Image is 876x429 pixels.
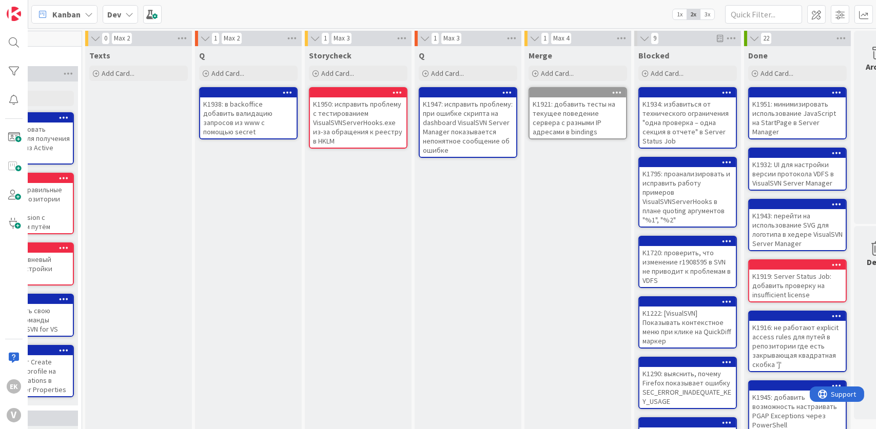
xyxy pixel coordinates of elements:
div: K1222: [VisualSVN] Показывать контекстное меню при клике на QuickDiff маркер [639,297,736,348]
span: Merge [529,50,552,60]
div: Max 4 [553,36,569,41]
div: K1916: не работают explicit access rules для путей в репозитории где есть закрывающая квадратная ... [749,312,846,371]
div: EK [7,379,21,394]
a: K1932: UI для настройки версии протокола VDFS в VisualSVN Server Manager [748,148,847,191]
div: K1934: избавиться от технического ограничения "одна проверка – одна секция в отчете" в Server Sta... [639,97,736,148]
span: Texts [89,50,110,60]
div: K1919: Server Status Job: добавить проверку на insufficient license [749,260,846,301]
span: 22 [761,32,772,45]
a: K1950: исправить проблему с тестированием VisualSVNServerHooks.exe из-за обращения к реестру в HKLM [309,87,407,149]
div: K1921: добавить тесты на текущее поведение сервера с разными IP адресами в bindings [530,88,626,138]
div: V [7,408,21,422]
div: Max 3 [443,36,459,41]
a: K1795: проанализировать и исправить работу примеров VisualSVNServerHooks в плане quoting аргумент... [638,157,737,228]
span: Add Card... [761,69,793,78]
div: K1916: не работают explicit access rules для путей в репозитории где есть закрывающая квадратная ... [749,321,846,371]
div: K1290: выяснить, почему Firefox показывает ошибку SEC_ERROR_INADEQUATE_KEY_USAGE [639,367,736,408]
span: Add Card... [321,69,354,78]
a: K1720: проверить, что изменение r1908595 в SVN не приводит к проблемам в VDFS [638,236,737,288]
span: Add Card... [102,69,134,78]
span: Add Card... [541,69,574,78]
span: Done [748,50,768,60]
span: Add Card... [651,69,684,78]
div: K1951: минимизировать использование JavaScript на StartPage в Server Manager [749,97,846,138]
div: K1921: добавить тесты на текущее поведение сервера с разными IP адресами в bindings [530,97,626,138]
span: 1 [211,32,220,45]
span: 1 [541,32,549,45]
span: Support [22,2,47,14]
a: K1921: добавить тесты на текущее поведение сервера с разными IP адресами в bindings [529,87,627,139]
span: 1 [321,32,329,45]
a: K1951: минимизировать использование JavaScript на StartPage в Server Manager [748,87,847,139]
div: K1720: проверить, что изменение r1908595 в SVN не приводит к проблемам в VDFS [639,246,736,287]
div: K1947: исправить проблему: при ошибке скрипта на dashboard VisualSVN Server Manager показывается ... [420,97,516,157]
div: K1919: Server Status Job: добавить проверку на insufficient license [749,270,846,301]
a: K1947: исправить проблему: при ошибке скрипта на dashboard VisualSVN Server Manager показывается ... [419,87,517,158]
a: K1934: избавиться от технического ограничения "одна проверка – одна секция в отчете" в Server Sta... [638,87,737,149]
span: Kanban [52,8,81,21]
div: K1934: избавиться от технического ограничения "одна проверка – одна секция в отчете" в Server Sta... [639,88,736,148]
div: K1938: в backoffice добавить валидацию запросов из www с помощью secret [200,97,297,138]
span: Q [419,50,424,60]
span: 3x [700,9,714,19]
input: Quick Filter... [725,5,802,24]
div: K1943: перейти на использование SVG для логотипа в хедере VisualSVN Server Manager [749,209,846,250]
div: K1950: исправить проблему с тестированием VisualSVNServerHooks.exe из-за обращения к реестру в HKLM [310,97,406,148]
div: K1795: проанализировать и исправить работу примеров VisualSVNServerHooks в плане quoting аргумент... [639,158,736,227]
div: K1932: UI для настройки версии протокола VDFS в VisualSVN Server Manager [749,149,846,190]
span: Add Card... [431,69,464,78]
a: K1919: Server Status Job: добавить проверку на insufficient license [748,259,847,302]
b: Dev [107,9,121,19]
div: Max 2 [224,36,240,41]
div: Max 2 [114,36,130,41]
div: K1795: проанализировать и исправить работу примеров VisualSVNServerHooks в плане quoting аргумент... [639,167,736,227]
span: Storycheck [309,50,352,60]
span: 0 [102,32,110,45]
span: 1x [673,9,687,19]
span: 2x [687,9,700,19]
a: K1938: в backoffice добавить валидацию запросов из www с помощью secret [199,87,298,139]
div: K1943: перейти на использование SVG для логотипа в хедере VisualSVN Server Manager [749,200,846,250]
span: 9 [651,32,659,45]
div: Max 3 [334,36,349,41]
span: 1 [431,32,439,45]
div: K1951: минимизировать использование JavaScript на StartPage в Server Manager [749,88,846,138]
span: Q [199,50,205,60]
a: K1916: не работают explicit access rules для путей в репозитории где есть закрывающая квадратная ... [748,311,847,372]
a: K1943: перейти на использование SVG для логотипа в хедере VisualSVN Server Manager [748,199,847,251]
div: K1947: исправить проблему: при ошибке скрипта на dashboard VisualSVN Server Manager показывается ... [420,88,516,157]
span: Add Card... [211,69,244,78]
div: K1222: [VisualSVN] Показывать контекстное меню при клике на QuickDiff маркер [639,307,736,348]
img: Visit kanbanzone.com [7,7,21,21]
div: K1290: выяснить, почему Firefox показывает ошибку SEC_ERROR_INADEQUATE_KEY_USAGE [639,358,736,408]
div: K1938: в backoffice добавить валидацию запросов из www с помощью secret [200,88,297,138]
a: K1290: выяснить, почему Firefox показывает ошибку SEC_ERROR_INADEQUATE_KEY_USAGE [638,357,737,409]
a: K1222: [VisualSVN] Показывать контекстное меню при клике на QuickDiff маркер [638,296,737,349]
div: K1950: исправить проблему с тестированием VisualSVNServerHooks.exe из-за обращения к реестру в HKLM [310,88,406,148]
div: K1932: UI для настройки версии протокола VDFS в VisualSVN Server Manager [749,158,846,190]
div: K1720: проверить, что изменение r1908595 в SVN не приводит к проблемам в VDFS [639,237,736,287]
span: Blocked [638,50,669,60]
